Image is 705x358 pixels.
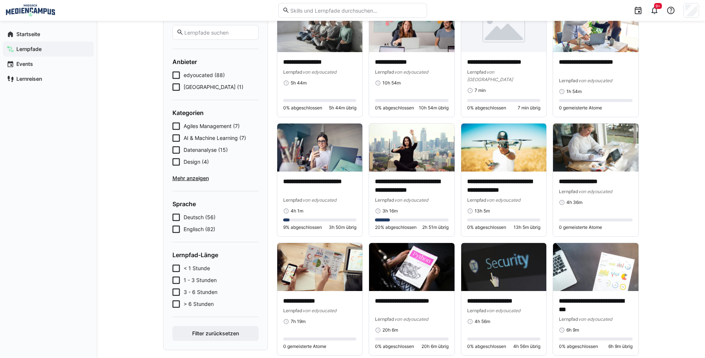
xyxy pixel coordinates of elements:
[277,124,363,172] img: image
[184,134,246,142] span: AI & Machine Learning (7)
[419,105,449,111] span: 10h 54m übrig
[184,71,225,79] span: edyoucated (88)
[394,316,428,322] span: von edyoucated
[191,330,240,337] span: Filter zurücksetzen
[184,158,209,166] span: Design (4)
[303,69,336,75] span: von edyoucated
[184,265,210,272] span: < 1 Stunde
[172,109,259,116] h4: Kategorien
[329,105,356,111] span: 5h 44m übrig
[184,29,254,36] input: Lernpfade suchen
[375,224,417,230] span: 20% abgeschlossen
[375,105,414,111] span: 0% abgeschlossen
[290,7,423,14] input: Skills und Lernpfade durchsuchen…
[461,124,547,172] img: image
[559,316,578,322] span: Lernpfad
[486,197,520,203] span: von edyoucated
[467,105,506,111] span: 0% abgeschlossen
[172,200,259,208] h4: Sprache
[475,87,486,93] span: 7 min
[291,80,307,86] span: 5h 44m
[486,308,520,313] span: von edyoucated
[566,89,582,95] span: 1h 54m
[283,224,322,230] span: 9% abgeschlossen
[303,197,336,203] span: von edyoucated
[382,80,401,86] span: 10h 54m
[467,343,506,349] span: 0% abgeschlossen
[382,208,398,214] span: 3h 16m
[578,189,612,194] span: von edyoucated
[184,83,243,91] span: [GEOGRAPHIC_DATA] (1)
[184,300,214,308] span: > 6 Stunden
[172,326,259,341] button: Filter zurücksetzen
[329,224,356,230] span: 3h 50m übrig
[369,4,455,52] img: image
[559,343,598,349] span: 0% abgeschlossen
[475,319,490,325] span: 4h 56m
[283,105,322,111] span: 0% abgeschlossen
[283,343,326,349] span: 0 gemeisterte Atome
[553,4,638,52] img: image
[559,189,578,194] span: Lernpfad
[559,78,578,83] span: Lernpfad
[461,243,547,291] img: image
[518,105,540,111] span: 7 min übrig
[184,226,215,233] span: Englisch (82)
[277,4,363,52] img: image
[303,308,336,313] span: von edyoucated
[656,4,660,8] span: 9+
[467,197,486,203] span: Lernpfad
[578,316,612,322] span: von edyoucated
[172,175,259,182] span: Mehr anzeigen
[382,327,398,333] span: 20h 6m
[184,288,217,296] span: 3 - 6 Stunden
[559,105,602,111] span: 0 gemeisterte Atome
[467,69,513,82] span: von [GEOGRAPHIC_DATA]
[566,327,579,333] span: 6h 9m
[513,343,540,349] span: 4h 56m übrig
[467,308,486,313] span: Lernpfad
[514,224,540,230] span: 13h 5m übrig
[421,343,449,349] span: 20h 6m übrig
[553,243,638,291] img: image
[283,69,303,75] span: Lernpfad
[369,243,455,291] img: image
[184,122,240,130] span: Agiles Management (7)
[422,224,449,230] span: 2h 51m übrig
[608,343,633,349] span: 6h 9m übrig
[184,214,216,221] span: Deutsch (56)
[467,69,486,75] span: Lernpfad
[394,69,428,75] span: von edyoucated
[475,208,490,214] span: 13h 5m
[375,197,394,203] span: Lernpfad
[467,224,506,230] span: 0% abgeschlossen
[566,199,582,205] span: 4h 36m
[283,308,303,313] span: Lernpfad
[277,243,363,291] img: image
[184,277,217,284] span: 1 - 3 Stunden
[172,58,259,65] h4: Anbieter
[559,224,602,230] span: 0 gemeisterte Atome
[375,343,414,349] span: 0% abgeschlossen
[172,251,259,259] h4: Lernpfad-Länge
[291,319,305,325] span: 7h 19m
[578,78,612,83] span: von edyoucated
[375,69,394,75] span: Lernpfad
[283,197,303,203] span: Lernpfad
[375,316,394,322] span: Lernpfad
[369,124,455,172] img: image
[394,197,428,203] span: von edyoucated
[553,124,638,172] img: image
[291,208,303,214] span: 4h 1m
[461,4,547,52] img: image
[184,146,228,154] span: Datenanalyse (15)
